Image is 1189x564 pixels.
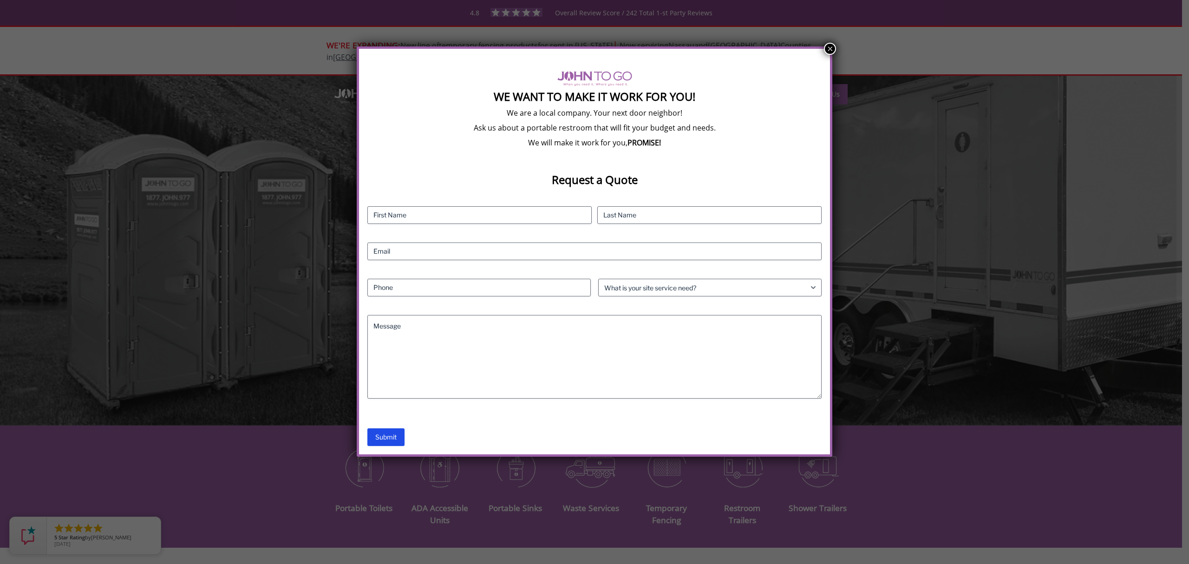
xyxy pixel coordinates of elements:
[367,123,822,133] p: Ask us about a portable restroom that will fit your budget and needs.
[367,206,592,224] input: First Name
[367,138,822,148] p: We will make it work for you,
[367,428,405,446] input: Submit
[824,43,836,55] button: Close
[627,138,661,148] b: PROMISE!
[367,108,822,118] p: We are a local company. Your next door neighbor!
[597,206,822,224] input: Last Name
[552,172,638,187] strong: Request a Quote
[494,89,695,104] strong: We Want To Make It Work For You!
[367,243,822,260] input: Email
[367,279,591,296] input: Phone
[557,71,632,86] img: logo of viptogo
